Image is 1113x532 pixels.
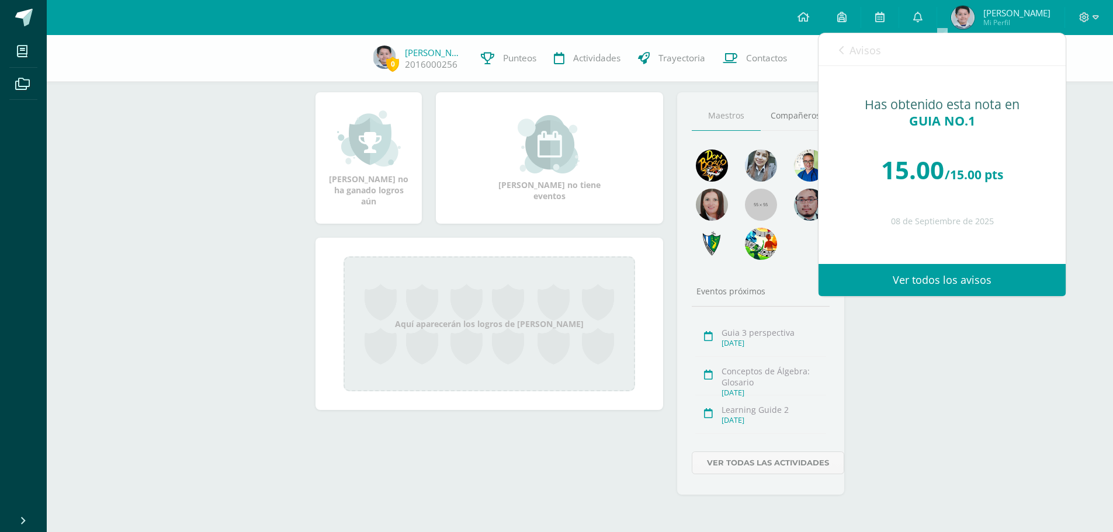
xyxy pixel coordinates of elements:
[951,6,975,29] img: 1cb3d20f0fe38a8d8dc4a2ae069492a0.png
[722,366,826,388] div: Conceptos de Álgebra: Glosario
[983,18,1050,27] span: Mi Perfil
[491,115,608,201] div: [PERSON_NAME] no tiene eventos
[472,35,545,82] a: Punteos
[842,96,1042,129] div: Has obtenido esta nota en
[658,52,705,64] span: Trayectoria
[692,286,830,297] div: Eventos próximos
[337,109,401,168] img: achievement_small.png
[909,112,975,129] span: GUIA NO.1
[545,35,629,82] a: Actividades
[629,35,714,82] a: Trayectoria
[503,52,536,64] span: Punteos
[344,256,635,391] div: Aquí aparecerán los logros de [PERSON_NAME]
[745,149,777,182] img: 45bd7986b8947ad7e5894cbc9b781108.png
[842,217,1042,227] div: 08 de Septiembre de 2025
[714,35,796,82] a: Contactos
[983,7,1050,19] span: [PERSON_NAME]
[761,101,830,131] a: Compañeros
[386,57,399,71] span: 0
[722,327,826,338] div: Guia 3 perspectiva
[692,451,844,474] a: Ver todas las actividades
[722,404,826,415] div: Learning Guide 2
[696,228,728,260] img: 7cab5f6743d087d6deff47ee2e57ce0d.png
[794,149,826,182] img: 10741f48bcca31577cbcd80b61dad2f3.png
[746,52,787,64] span: Contactos
[794,189,826,221] img: d0e54f245e8330cebada5b5b95708334.png
[945,166,1003,183] span: /15.00 pts
[722,388,826,398] div: [DATE]
[722,338,826,348] div: [DATE]
[692,101,761,131] a: Maestros
[327,109,410,207] div: [PERSON_NAME] no ha ganado logros aún
[518,115,581,173] img: event_small.png
[573,52,620,64] span: Actividades
[405,47,463,58] a: [PERSON_NAME]
[405,58,457,71] a: 2016000256
[696,149,728,182] img: 29fc2a48271e3f3676cb2cb292ff2552.png
[850,43,881,57] span: Avisos
[722,415,826,425] div: [DATE]
[819,264,1066,296] a: Ver todos los avisos
[745,228,777,260] img: a43eca2235894a1cc1b3d6ce2f11d98a.png
[881,153,944,186] span: 15.00
[373,46,396,69] img: 1cb3d20f0fe38a8d8dc4a2ae069492a0.png
[745,189,777,221] img: 55x55
[696,189,728,221] img: 67c3d6f6ad1c930a517675cdc903f95f.png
